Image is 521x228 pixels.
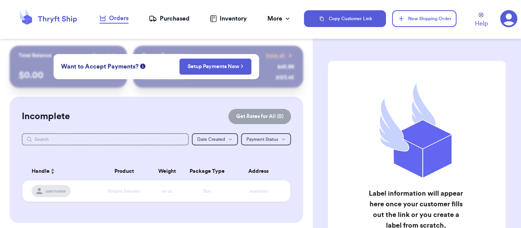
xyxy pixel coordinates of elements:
th: Product [97,162,151,180]
p: Recent Payments [142,52,185,59]
div: $ 123.45 [276,74,294,81]
input: Search [22,133,189,145]
span: Handle [32,167,50,175]
div: Orders [100,14,129,23]
span: username [45,188,66,194]
span: Date Created [197,137,225,142]
th: Package Type [183,162,231,180]
span: xx oz [162,189,172,193]
span: Want to Accept Payments? [61,62,138,71]
a: Orders [100,14,129,24]
div: $ 45.99 [277,63,294,71]
a: Purchased [149,14,190,23]
th: Weight [151,162,183,180]
span: Help [475,19,488,28]
a: Payout [92,52,118,59]
a: Inventory [210,14,247,23]
span: Payment Status [246,137,278,142]
button: Sort ascending [50,167,56,176]
h2: Incomplete [22,110,70,123]
p: $ 0.00 [19,69,118,81]
th: Address [231,162,290,180]
span: Payout [92,52,109,59]
a: Setup Payments Now [188,63,244,70]
button: Payment Status [241,133,291,145]
button: Get Rates for All (0) [228,109,291,124]
button: New Shipping Order [392,10,456,27]
button: Setup Payments Now [180,59,252,75]
a: Help [475,13,488,28]
p: Total Balance [19,52,51,59]
span: xxxxxxxx [249,189,268,193]
a: View all [265,52,294,59]
a: 1 [500,10,518,27]
div: More [267,14,291,23]
span: Striped Sweater [108,189,141,193]
button: Copy Customer Link [304,10,386,27]
span: View all [265,52,285,59]
button: Date Created [192,133,238,145]
span: Box [203,189,211,193]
